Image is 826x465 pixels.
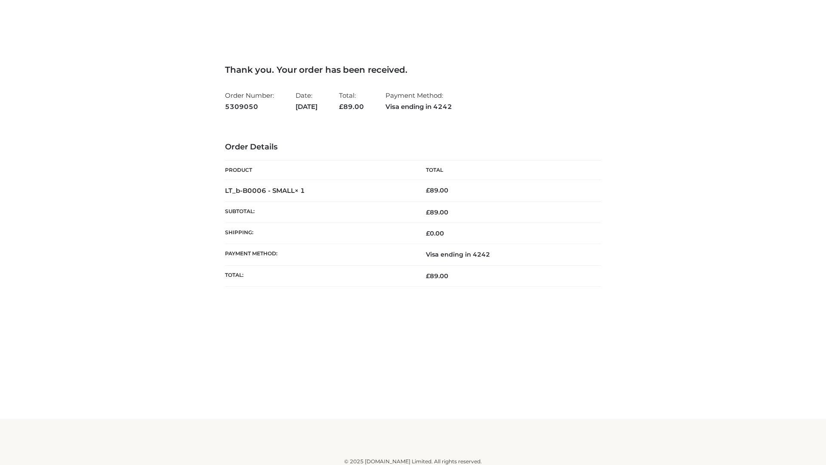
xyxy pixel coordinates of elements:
bdi: 0.00 [426,229,444,237]
strong: [DATE] [296,101,317,112]
li: Date: [296,88,317,114]
span: £ [426,272,430,280]
li: Order Number: [225,88,274,114]
th: Subtotal: [225,201,413,223]
th: Payment method: [225,244,413,265]
span: £ [426,229,430,237]
li: Total: [339,88,364,114]
span: 89.00 [426,208,448,216]
strong: Visa ending in 4242 [385,101,452,112]
strong: × 1 [295,186,305,195]
span: 89.00 [426,272,448,280]
strong: LT_b-B0006 - SMALL [225,186,305,195]
bdi: 89.00 [426,186,448,194]
strong: 5309050 [225,101,274,112]
span: £ [339,102,343,111]
h3: Order Details [225,143,601,152]
li: Payment Method: [385,88,452,114]
h3: Thank you. Your order has been received. [225,65,601,75]
th: Product [225,161,413,180]
th: Total: [225,265,413,286]
span: £ [426,208,430,216]
span: £ [426,186,430,194]
span: 89.00 [339,102,364,111]
th: Total [413,161,601,180]
td: Visa ending in 4242 [413,244,601,265]
th: Shipping: [225,223,413,244]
